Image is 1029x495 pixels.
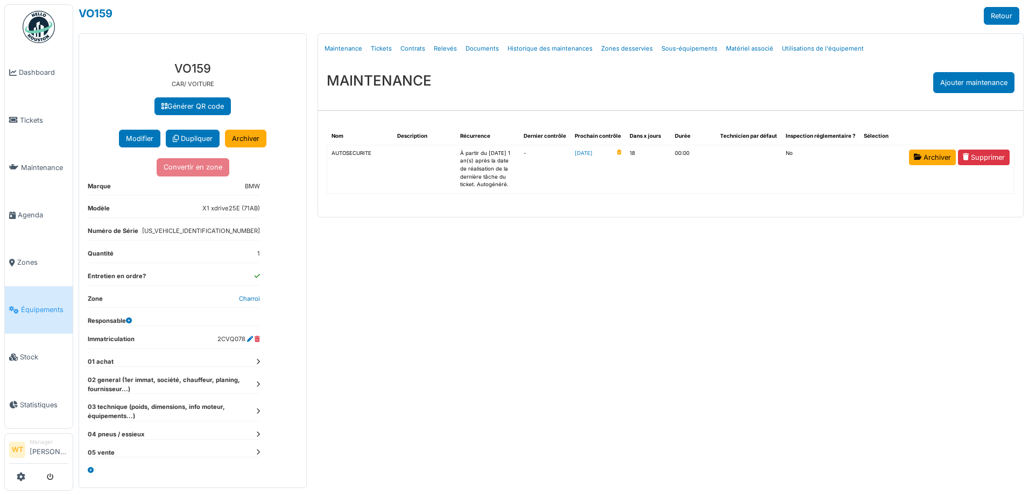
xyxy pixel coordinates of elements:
[958,150,1010,165] a: Supprimer
[456,145,519,193] td: À partir du [DATE] 1 an(s) après la date de réalisation de la dernière tâche du ticket. Autogénéré.
[320,36,367,61] a: Maintenance
[18,210,68,220] span: Agenda
[79,7,112,20] a: VO159
[570,128,625,145] th: Prochain contrôle
[933,72,1014,93] div: Ajouter maintenance
[88,430,260,439] dt: 04 pneus / essieux
[166,130,220,147] a: Dupliquer
[429,36,461,61] a: Relevés
[625,145,671,193] td: 18
[225,130,266,147] a: Archiver
[88,249,114,263] dt: Quantité
[245,182,260,191] dd: BMW
[786,150,793,156] span: translation missing: fr.shared.no
[597,36,657,61] a: Zones desservies
[461,36,503,61] a: Documents
[88,335,135,348] dt: Immatriculation
[88,182,111,195] dt: Marque
[456,128,519,145] th: Récurrence
[327,145,393,193] td: AUTOSECURITE
[657,36,722,61] a: Sous-équipements
[327,128,393,145] th: Nom
[257,249,260,258] dd: 1
[781,128,859,145] th: Inspection réglementaire ?
[20,400,68,410] span: Statistiques
[778,36,868,61] a: Utilisations de l'équipement
[367,36,396,61] a: Tickets
[859,128,905,145] th: Sélection
[5,144,73,191] a: Maintenance
[217,335,260,344] dd: 2CVQ078
[396,36,429,61] a: Contrats
[5,96,73,144] a: Tickets
[88,402,260,421] dt: 03 technique (poids, dimensions, info moteur, équipements...)
[671,128,716,145] th: Durée
[20,352,68,362] span: Stock
[88,357,260,366] dt: 01 achat
[5,286,73,334] a: Équipements
[671,145,716,193] td: 00:00
[154,97,231,115] a: Générer QR code
[30,438,68,446] div: Manager
[88,448,260,457] dt: 05 vente
[393,128,456,145] th: Description
[239,295,260,302] a: Charroi
[19,67,68,77] span: Dashboard
[575,150,593,158] a: [DATE]
[716,128,781,145] th: Technicien par défaut
[5,49,73,96] a: Dashboard
[722,36,778,61] a: Matériel associé
[519,128,570,145] th: Dernier contrôle
[5,381,73,428] a: Statistiques
[20,115,68,125] span: Tickets
[5,239,73,286] a: Zones
[21,162,68,173] span: Maintenance
[88,316,132,326] dt: Responsable
[88,61,298,75] h3: VO159
[5,334,73,381] a: Stock
[21,305,68,315] span: Équipements
[503,36,597,61] a: Historique des maintenances
[88,376,260,394] dt: 02 general (1er immat, société, chauffeur, planing, fournisseur...)
[909,150,956,165] a: Archiver
[17,257,68,267] span: Zones
[119,130,160,147] button: Modifier
[88,294,103,308] dt: Zone
[625,128,671,145] th: Dans x jours
[88,272,146,285] dt: Entretien en ordre?
[9,438,68,464] a: WT Manager[PERSON_NAME]
[984,7,1019,25] a: Retour
[5,191,73,238] a: Agenda
[88,204,110,217] dt: Modèle
[88,80,298,89] p: CAR/ VOITURE
[327,72,432,89] h3: MAINTENANCE
[202,204,260,213] dd: X1 xdrive25E (71AB)
[519,145,570,193] td: -
[9,442,25,458] li: WT
[142,227,260,236] dd: [US_VEHICLE_IDENTIFICATION_NUMBER]
[23,11,55,43] img: Badge_color-CXgf-gQk.svg
[30,438,68,461] li: [PERSON_NAME]
[88,227,138,240] dt: Numéro de Série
